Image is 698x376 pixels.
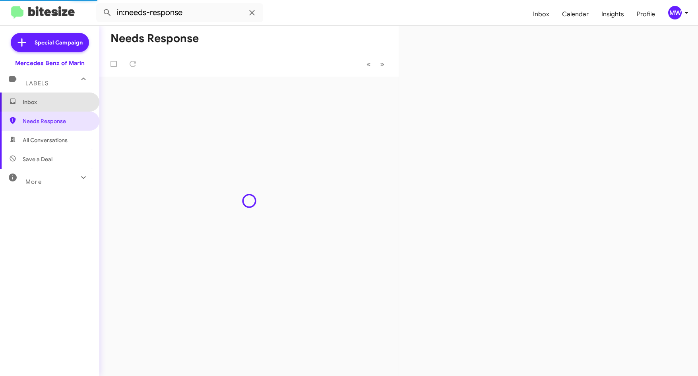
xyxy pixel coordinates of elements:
span: » [380,59,384,69]
h1: Needs Response [111,32,199,45]
span: More [25,178,42,185]
a: Profile [630,3,661,26]
span: Inbox [23,98,90,106]
span: Save a Deal [23,155,52,163]
div: Mercedes Benz of Marin [15,59,85,67]
span: « [366,59,371,69]
a: Special Campaign [11,33,89,52]
input: Search [96,3,263,22]
button: Next [375,56,389,72]
a: Calendar [556,3,595,26]
span: Special Campaign [35,39,83,46]
button: Previous [362,56,376,72]
span: Labels [25,80,48,87]
a: Inbox [527,3,556,26]
button: MW [661,6,689,19]
span: Needs Response [23,117,90,125]
span: All Conversations [23,136,68,144]
div: MW [668,6,682,19]
nav: Page navigation example [362,56,389,72]
a: Insights [595,3,630,26]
